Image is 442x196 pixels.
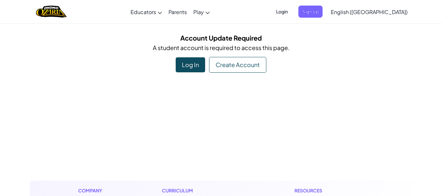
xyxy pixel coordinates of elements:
a: Ozaria by CodeCombat logo [36,5,66,18]
h1: Company [78,187,109,194]
h1: Resources [294,187,364,194]
span: Educators [131,9,156,15]
h5: Account Update Required [35,33,408,43]
a: Parents [165,3,190,21]
button: Login [272,6,292,18]
span: Play [193,9,204,15]
p: A student account is required to access this page. [35,43,408,52]
span: English ([GEOGRAPHIC_DATA]) [331,9,408,15]
h1: Curriculum [162,187,241,194]
div: Log In [176,57,205,72]
button: Sign Up [298,6,323,18]
a: Educators [127,3,165,21]
div: Create Account [209,57,266,73]
a: English ([GEOGRAPHIC_DATA]) [327,3,411,21]
a: Play [190,3,213,21]
img: Home [36,5,66,18]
